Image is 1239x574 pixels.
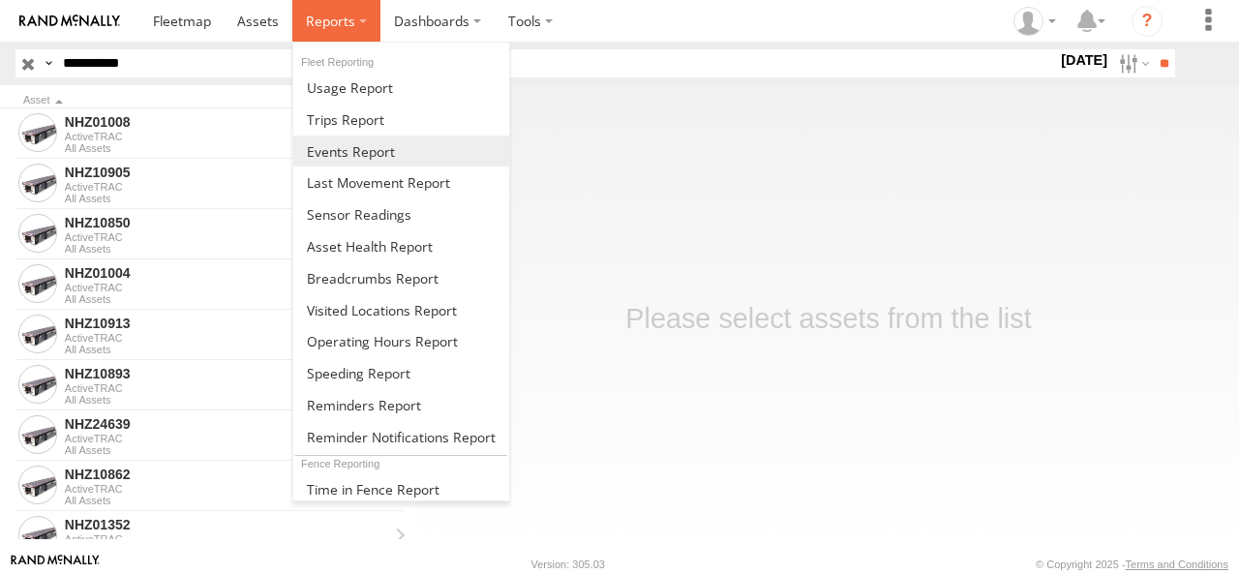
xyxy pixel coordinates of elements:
[293,72,509,104] a: Usage Report
[65,433,388,444] div: ActiveTRAC
[65,293,388,305] div: All Assets
[293,389,509,421] a: Reminders Report
[293,262,509,294] a: Breadcrumbs Report
[65,113,388,131] div: NHZ01008 - View Asset History
[65,394,388,406] div: All Assets
[65,365,388,382] div: NHZ10893 - View Asset History
[65,444,388,456] div: All Assets
[65,142,388,154] div: All Assets
[23,96,387,106] div: Click to Sort
[11,555,100,574] a: Visit our Website
[293,357,509,389] a: Fleet Speed Report
[65,131,388,142] div: ActiveTRAC
[65,533,388,545] div: ActiveTRAC
[65,382,388,394] div: ActiveTRAC
[65,483,388,495] div: ActiveTRAC
[293,473,509,505] a: Time in Fences Report
[65,332,388,344] div: ActiveTRAC
[65,282,388,293] div: ActiveTRAC
[1057,49,1111,71] label: [DATE]
[293,421,509,453] a: Service Reminder Notifications Report
[293,325,509,357] a: Asset Operating Hours Report
[65,264,388,282] div: NHZ01004 - View Asset History
[1036,559,1228,570] div: © Copyright 2025 -
[65,193,388,204] div: All Assets
[65,315,388,332] div: NHZ10913 - View Asset History
[1132,6,1163,37] i: ?
[65,415,388,433] div: NHZ24639 - View Asset History
[293,198,509,230] a: Sensor Readings
[65,214,388,231] div: NHZ10850 - View Asset History
[65,495,388,506] div: All Assets
[65,243,388,255] div: All Assets
[1111,49,1153,77] label: Search Filter Options
[293,230,509,262] a: Asset Health Report
[41,49,56,77] label: Search Query
[531,559,605,570] div: Version: 305.03
[293,294,509,326] a: Visited Locations Report
[65,516,388,533] div: NHZ01352 - View Asset History
[19,15,120,28] img: rand-logo.svg
[65,164,388,181] div: NHZ10905 - View Asset History
[65,466,388,483] div: NHZ10862 - View Asset History
[293,104,509,136] a: Trips Report
[1007,7,1063,36] div: Zulema McIntosch
[1126,559,1228,570] a: Terms and Conditions
[293,166,509,198] a: Last Movement Report
[65,181,388,193] div: ActiveTRAC
[65,231,388,243] div: ActiveTRAC
[293,136,509,167] a: Full Events Report
[65,344,388,355] div: All Assets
